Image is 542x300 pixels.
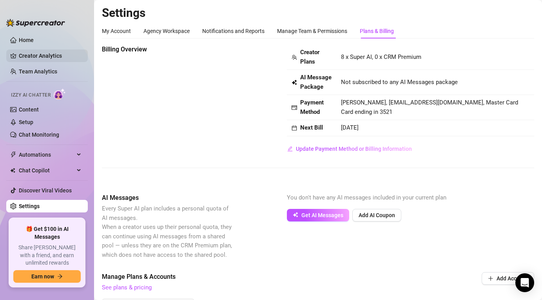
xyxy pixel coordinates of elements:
div: Plans & Billing [360,27,394,35]
img: logo-BBDzfeDw.svg [6,19,65,27]
div: Notifications and Reports [202,27,265,35]
button: Update Payment Method or Billing Information [287,143,412,155]
span: credit-card [292,105,297,110]
span: Not subscribed to any AI Messages package [341,78,458,87]
span: Every Super AI plan includes a personal quota of AI messages. When a creator uses up their person... [102,205,232,258]
span: Update Payment Method or Billing Information [296,146,412,152]
h2: Settings [102,5,534,20]
strong: Next Bill [300,124,323,131]
span: plus [488,276,493,281]
span: calendar [292,125,297,131]
span: Izzy AI Chatter [11,91,51,99]
span: edit [287,146,293,152]
strong: Creator Plans [300,49,319,65]
span: Add AI Coupon [359,212,395,218]
div: Agency Workspace [143,27,190,35]
button: Add Account [482,272,534,285]
span: Earn now [31,273,54,280]
div: My Account [102,27,131,35]
button: Get AI Messages [287,209,349,221]
div: Manage Team & Permissions [277,27,347,35]
button: Add AI Coupon [352,209,401,221]
img: AI Chatter [54,88,66,100]
span: arrow-right [57,274,63,279]
span: Chat Copilot [19,164,74,177]
a: Home [19,37,34,43]
span: Share [PERSON_NAME] with a friend, and earn unlimited rewards [13,244,81,267]
a: Creator Analytics [19,49,82,62]
span: Add Account [497,275,528,282]
span: Manage Plans & Accounts [102,272,428,282]
a: Team Analytics [19,68,57,75]
span: Get AI Messages [301,212,343,218]
a: Chat Monitoring [19,132,59,138]
strong: Payment Method [300,99,324,115]
img: Chat Copilot [10,168,15,173]
span: [DATE] [341,124,359,131]
div: Open Intercom Messenger [515,273,534,292]
span: Automations [19,148,74,161]
strong: AI Message Package [300,74,332,90]
a: Setup [19,119,33,125]
span: You don't have any AI messages included in your current plan [287,194,446,201]
button: Earn nowarrow-right [13,270,81,283]
a: Content [19,106,39,113]
span: thunderbolt [10,152,16,158]
a: Settings [19,203,40,209]
a: Discover Viral Videos [19,187,72,194]
span: 8 x Super AI, 0 x CRM Premium [341,53,421,60]
a: See plans & pricing [102,284,152,291]
span: 🎁 Get $100 in AI Messages [13,225,81,241]
span: team [292,55,297,60]
span: [PERSON_NAME], [EMAIL_ADDRESS][DOMAIN_NAME], Master Card Card ending in 3521 [341,99,518,115]
span: AI Messages [102,193,234,203]
span: Billing Overview [102,45,234,54]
